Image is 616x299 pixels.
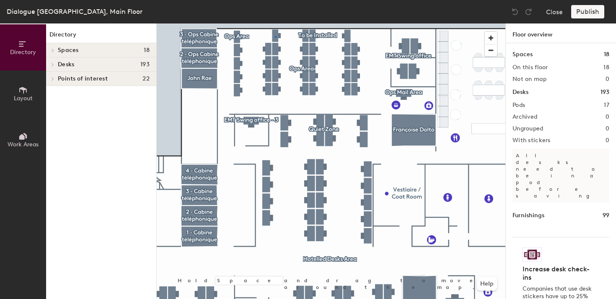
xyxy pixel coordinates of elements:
[511,8,519,16] img: Undo
[10,49,36,56] span: Directory
[512,137,551,144] h2: With stickers
[606,137,609,144] h2: 0
[512,114,537,120] h2: Archived
[606,125,609,132] h2: 0
[546,5,563,18] button: Close
[603,64,609,71] h2: 18
[606,114,609,120] h2: 0
[512,50,533,59] h1: Spaces
[140,61,150,68] span: 193
[512,102,525,109] h2: Pods
[58,47,79,54] span: Spaces
[512,125,544,132] h2: Ungrouped
[603,211,609,220] h1: 99
[604,102,609,109] h2: 17
[523,265,594,282] h4: Increase desk check-ins
[512,211,544,220] h1: Furnishings
[512,149,609,203] p: All desks need to be in a pod before saving
[604,50,609,59] h1: 18
[14,95,33,102] span: Layout
[600,88,609,97] h1: 193
[142,75,150,82] span: 22
[58,75,108,82] span: Points of interest
[512,88,528,97] h1: Desks
[8,141,39,148] span: Work Areas
[46,30,156,43] h1: Directory
[7,6,142,17] div: Dialogue [GEOGRAPHIC_DATA], Main Floor
[512,76,546,83] h2: Not on map
[506,23,616,43] h1: Floor overview
[144,47,150,54] span: 18
[524,8,533,16] img: Redo
[477,277,497,291] button: Help
[606,76,609,83] h2: 0
[523,247,542,262] img: Sticker logo
[58,61,74,68] span: Desks
[512,64,548,71] h2: On this floor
